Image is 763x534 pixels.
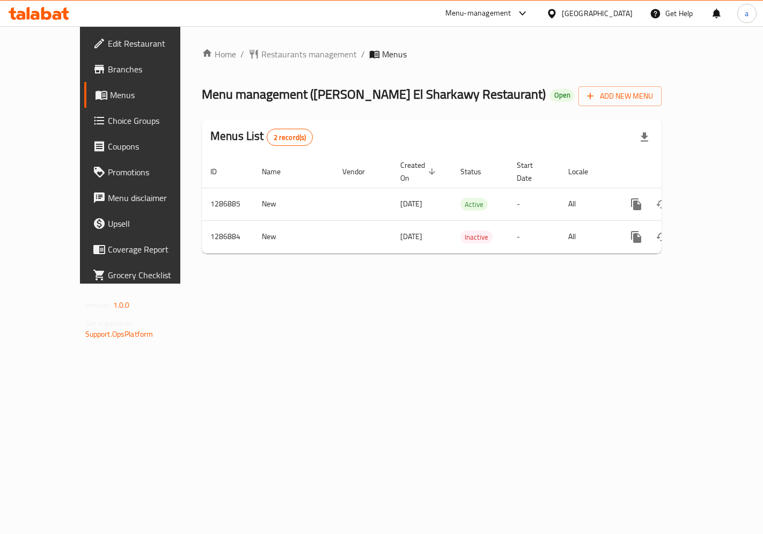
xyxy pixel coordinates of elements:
nav: breadcrumb [202,48,662,61]
span: Coverage Report [108,243,199,256]
button: Add New Menu [578,86,662,106]
span: [DATE] [400,229,422,243]
span: Choice Groups [108,114,199,127]
span: Active [460,198,488,211]
span: Edit Restaurant [108,37,199,50]
span: Menus [110,88,199,101]
span: Grocery Checklist [108,269,199,281]
a: Grocery Checklist [84,262,207,288]
a: Promotions [84,159,207,185]
td: 1286885 [202,188,253,220]
a: Menus [84,82,207,108]
td: All [560,188,615,220]
span: Restaurants management [261,48,357,61]
div: Active [460,198,488,211]
span: Menu disclaimer [108,191,199,204]
button: more [623,191,649,217]
a: Support.OpsPlatform [85,327,153,341]
div: [GEOGRAPHIC_DATA] [562,8,633,19]
a: Coverage Report [84,236,207,262]
td: 1286884 [202,220,253,253]
a: Choice Groups [84,108,207,133]
li: / [361,48,365,61]
h2: Menus List [210,128,313,146]
span: Upsell [108,217,199,230]
a: Menu disclaimer [84,185,207,211]
span: Open [550,91,575,100]
div: Total records count [267,129,313,146]
span: Coupons [108,140,199,153]
span: Status [460,165,495,178]
a: Branches [84,56,207,82]
span: Menu management ( [PERSON_NAME] El Sharkawy Restaurant ) [202,82,546,106]
table: enhanced table [202,155,735,254]
button: Change Status [649,191,675,217]
a: Edit Restaurant [84,31,207,56]
td: New [253,220,334,253]
span: Locale [568,165,602,178]
th: Actions [615,155,735,188]
button: Change Status [649,224,675,250]
span: [DATE] [400,197,422,211]
span: 1.0.0 [113,298,130,312]
li: / [240,48,244,61]
span: Get support on: [85,316,135,330]
span: 2 record(s) [267,132,313,143]
span: Menus [382,48,407,61]
td: New [253,188,334,220]
div: Export file [632,124,657,150]
span: Vendor [342,165,379,178]
span: a [745,8,749,19]
span: Version: [85,298,112,312]
div: Open [550,89,575,102]
td: - [508,220,560,253]
a: Coupons [84,133,207,159]
a: Restaurants management [248,48,357,61]
span: Branches [108,63,199,76]
span: Start Date [517,159,547,184]
span: Add New Menu [587,90,653,103]
span: Promotions [108,166,199,179]
span: Name [262,165,295,178]
span: ID [210,165,231,178]
td: All [560,220,615,253]
span: Inactive [460,231,493,243]
td: - [508,188,560,220]
span: Created On [400,159,439,184]
a: Upsell [84,211,207,236]
div: Menu-management [445,7,511,20]
a: Home [202,48,236,61]
button: more [623,224,649,250]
